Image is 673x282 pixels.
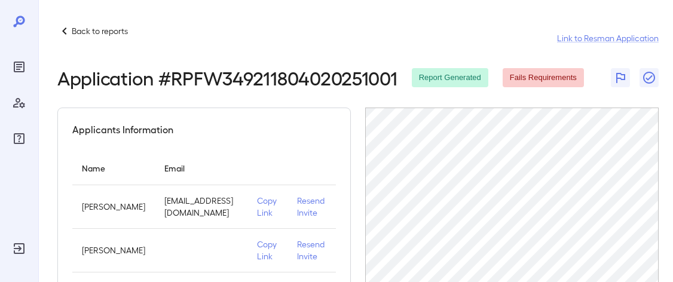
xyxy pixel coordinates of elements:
h5: Applicants Information [72,122,173,137]
div: FAQ [10,129,29,148]
p: Resend Invite [297,195,326,219]
p: Resend Invite [297,238,326,262]
span: Fails Requirements [503,72,584,84]
p: Copy Link [257,195,278,219]
p: [EMAIL_ADDRESS][DOMAIN_NAME] [164,195,238,219]
button: Flag Report [611,68,630,87]
p: [PERSON_NAME] [82,201,145,213]
div: Reports [10,57,29,76]
p: Copy Link [257,238,278,262]
p: [PERSON_NAME] [82,244,145,256]
p: Back to reports [72,25,128,37]
th: Email [155,151,247,185]
span: Report Generated [412,72,488,84]
a: Link to Resman Application [557,32,659,44]
div: Manage Users [10,93,29,112]
th: Name [72,151,155,185]
button: Close Report [640,68,659,87]
h2: Application # RPFW349211804020251001 [57,67,397,88]
div: Log Out [10,239,29,258]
